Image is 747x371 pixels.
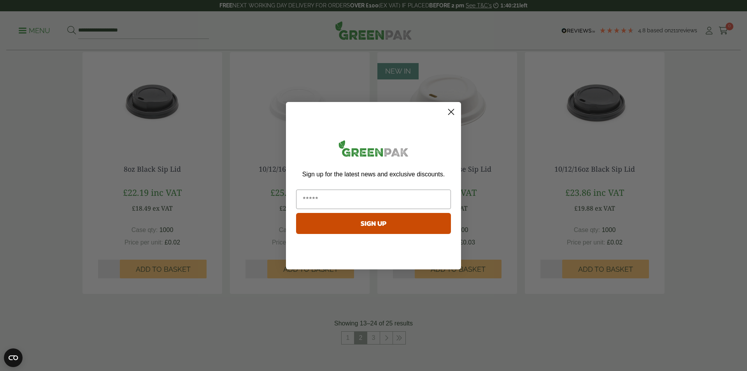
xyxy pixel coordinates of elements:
img: greenpak_logo [296,137,451,163]
button: Close dialog [444,105,458,119]
span: Sign up for the latest news and exclusive discounts. [302,171,445,178]
button: Open CMP widget [4,348,23,367]
input: Email [296,190,451,209]
button: SIGN UP [296,213,451,234]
